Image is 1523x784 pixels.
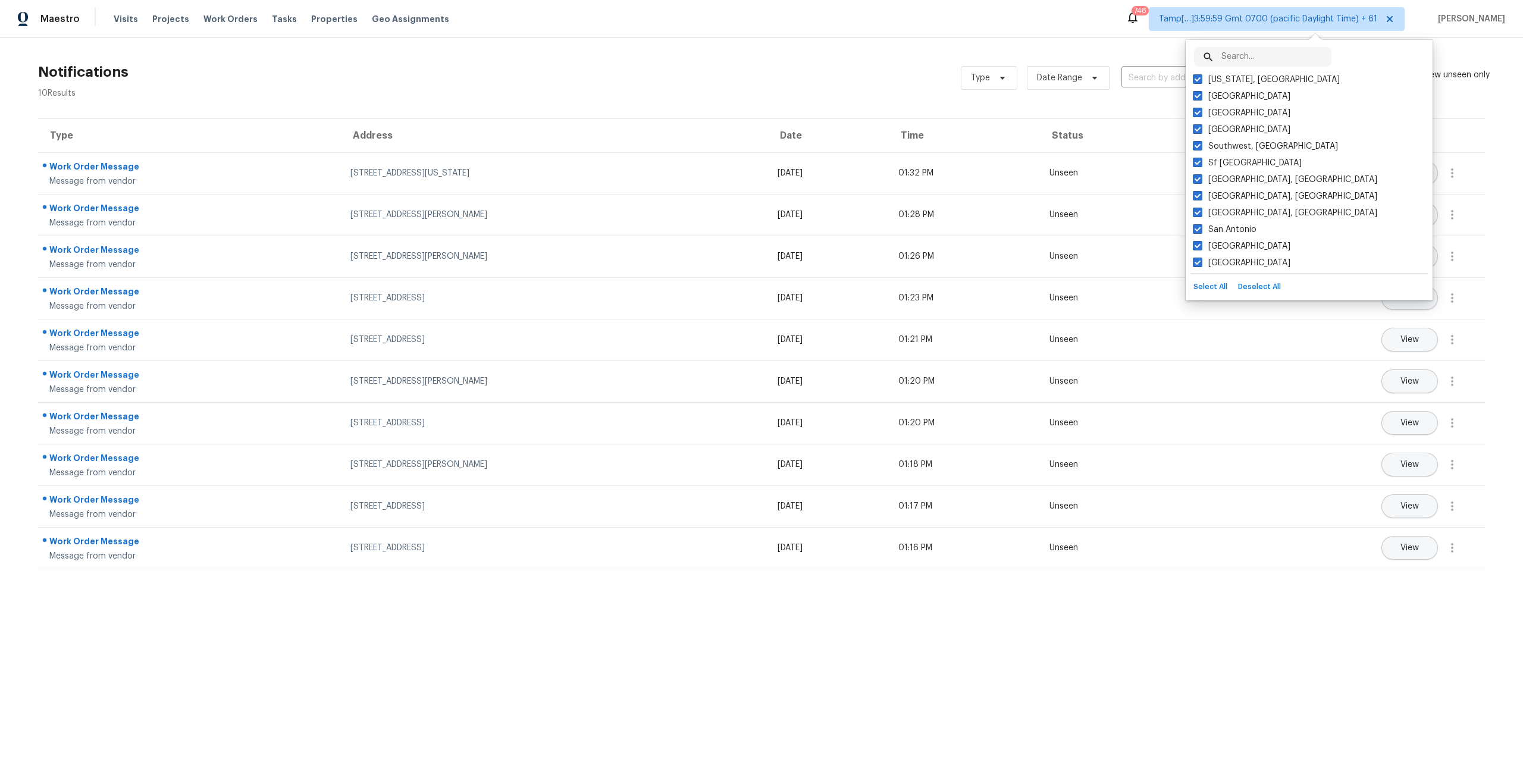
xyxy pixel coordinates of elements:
div: Work Order Message [49,535,331,550]
button: Select All [1190,278,1230,296]
div: Work Order Message [49,369,331,384]
div: Message from vendor [49,384,331,396]
div: Unseen [1049,500,1161,512]
div: 01:28 PM [898,209,1031,221]
span: Maestro [40,13,80,25]
div: Message from vendor [49,175,331,187]
div: 01:20 PM [898,417,1031,429]
span: View [1400,544,1419,553]
h2: Notifications [38,66,129,78]
div: [DATE] [778,250,879,262]
label: [GEOGRAPHIC_DATA] [1193,240,1290,252]
div: 01:20 PM [898,375,1031,387]
th: Time [889,119,1041,152]
div: Message from vendor [49,425,331,437]
label: [US_STATE], [GEOGRAPHIC_DATA] [1193,74,1340,86]
div: Message from vendor [49,509,331,520]
div: 01:21 PM [898,334,1031,346]
div: Work Order Message [49,202,331,217]
div: [STREET_ADDRESS] [350,292,759,304]
button: View [1381,494,1438,518]
div: Unseen [1049,375,1161,387]
span: Geo Assignments [372,13,449,25]
div: [DATE] [778,542,879,554]
input: Search by address [1121,69,1255,87]
th: Status [1040,119,1170,152]
div: [STREET_ADDRESS] [350,417,759,429]
label: [GEOGRAPHIC_DATA], [GEOGRAPHIC_DATA] [1193,174,1377,186]
input: Search... [1221,47,1331,67]
div: [DATE] [778,292,879,304]
div: Message from vendor [49,217,331,229]
th: Address [341,119,768,152]
div: [STREET_ADDRESS] [350,542,759,554]
div: Unseen [1049,459,1161,471]
div: [DATE] [778,500,879,512]
button: View [1381,328,1438,352]
span: Work Orders [203,13,258,25]
th: Type [38,119,341,152]
div: Message from vendor [49,467,331,479]
div: Unseen [1049,167,1161,179]
div: Message from vendor [49,259,331,271]
button: View [1381,536,1438,560]
div: [DATE] [778,334,879,346]
div: 01:32 PM [898,167,1031,179]
div: Work Order Message [49,161,331,175]
label: Sf [GEOGRAPHIC_DATA] [1193,157,1302,169]
label: [GEOGRAPHIC_DATA] [1193,90,1290,102]
span: [PERSON_NAME] [1433,13,1505,25]
div: [STREET_ADDRESS][PERSON_NAME] [350,459,759,471]
div: Unseen [1049,250,1161,262]
div: [DATE] [778,459,879,471]
div: Unseen [1049,209,1161,221]
span: View [1400,419,1419,428]
div: Message from vendor [49,550,331,562]
div: Work Order Message [49,244,331,259]
div: [DATE] [778,167,879,179]
div: Work Order Message [49,286,331,300]
div: [DATE] [778,417,879,429]
button: View [1381,411,1438,435]
div: [STREET_ADDRESS] [350,334,759,346]
button: View [1381,453,1438,476]
div: [STREET_ADDRESS][US_STATE] [350,167,759,179]
label: [GEOGRAPHIC_DATA] [1193,107,1290,119]
label: [GEOGRAPHIC_DATA] [1193,257,1290,269]
span: Tasks [272,15,297,23]
div: 01:26 PM [898,250,1031,262]
label: [GEOGRAPHIC_DATA], [GEOGRAPHIC_DATA] [1193,190,1377,202]
span: Visits [114,13,138,25]
div: Unseen [1049,292,1161,304]
div: Message from vendor [49,300,331,312]
div: Message from vendor [49,342,331,354]
span: Tamp[…]3:59:59 Gmt 0700 (pacific Daylight Time) + 61 [1159,13,1377,25]
label: View unseen only [1407,69,1504,81]
div: 01:16 PM [898,542,1031,554]
label: [GEOGRAPHIC_DATA] [1193,124,1290,136]
span: Type [971,72,990,84]
span: Date Range [1037,72,1082,84]
div: Work Order Message [49,494,331,509]
div: Work Order Message [49,452,331,467]
div: 10 Results [38,87,129,99]
span: View [1400,377,1419,386]
span: View [1400,460,1419,469]
button: Deselect All [1235,278,1284,296]
th: Date [768,119,889,152]
label: Southwest, [GEOGRAPHIC_DATA] [1193,140,1338,152]
div: [DATE] [778,375,879,387]
div: Work Order Message [49,410,331,425]
th: Actions [1170,119,1485,152]
div: [STREET_ADDRESS] [350,500,759,512]
label: San Antonio [1193,224,1256,236]
div: [STREET_ADDRESS][PERSON_NAME] [350,375,759,387]
label: [GEOGRAPHIC_DATA], [GEOGRAPHIC_DATA] [1193,207,1377,219]
div: [STREET_ADDRESS][PERSON_NAME] [350,209,759,221]
div: 01:17 PM [898,500,1031,512]
div: 01:18 PM [898,459,1031,471]
span: Properties [311,13,358,25]
div: 01:23 PM [898,292,1031,304]
div: [STREET_ADDRESS][PERSON_NAME] [350,250,759,262]
div: 748 [1134,5,1146,17]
